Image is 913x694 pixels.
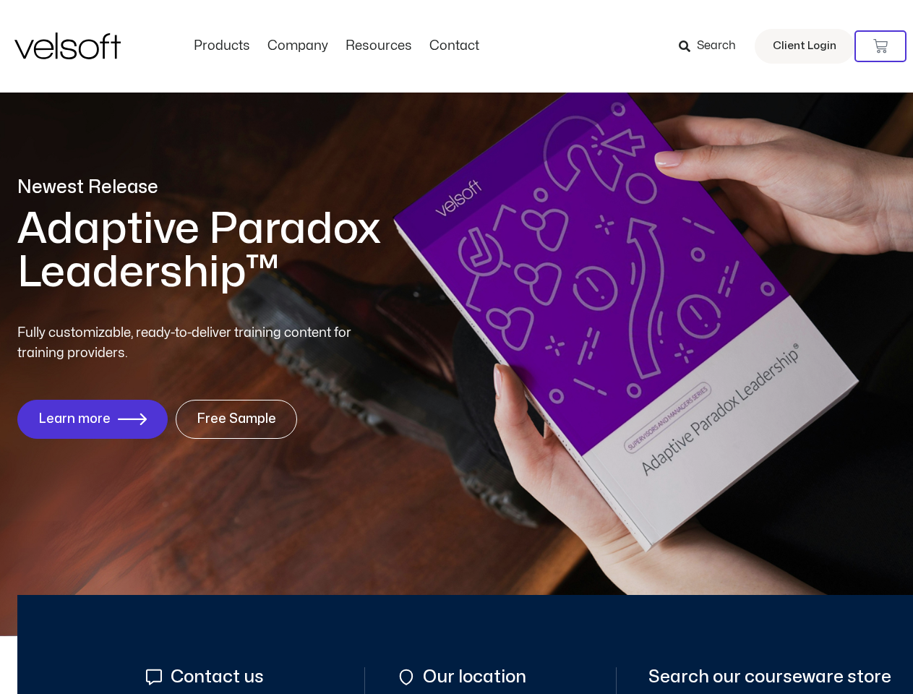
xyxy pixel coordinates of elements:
p: Fully customizable, ready-to-deliver training content for training providers. [17,323,377,364]
img: Velsoft Training Materials [14,33,121,59]
a: Client Login [755,29,854,64]
a: Free Sample [176,400,297,439]
nav: Menu [185,38,488,54]
a: Learn more [17,400,168,439]
span: Client Login [773,37,836,56]
a: CompanyMenu Toggle [259,38,337,54]
p: Newest Release [17,175,545,200]
a: Search [679,34,746,59]
span: Our location [419,667,526,687]
span: Contact us [167,667,264,687]
span: Search [697,37,736,56]
a: ContactMenu Toggle [421,38,488,54]
h1: Adaptive Paradox Leadership™ [17,207,545,294]
a: ProductsMenu Toggle [185,38,259,54]
span: Search our courseware store [648,667,891,687]
span: Learn more [38,412,111,427]
a: ResourcesMenu Toggle [337,38,421,54]
span: Free Sample [197,412,276,427]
